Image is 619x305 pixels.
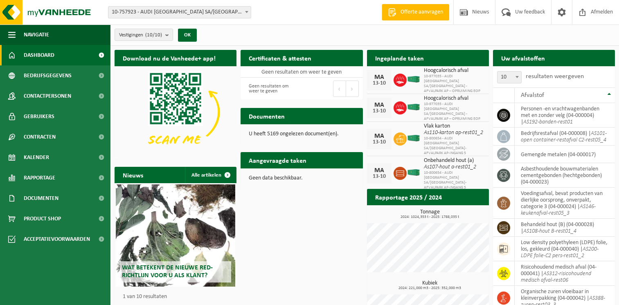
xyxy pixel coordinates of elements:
td: bedrijfsrestafval (04-000008) | [515,128,615,146]
div: 13-10 [371,108,387,114]
span: Vestigingen [119,29,162,41]
h2: Nieuws [115,167,151,183]
div: 13-10 [371,81,387,86]
td: gemengde metalen (04-000017) [515,146,615,163]
span: Kalender [24,147,49,168]
span: Bedrijfsgegevens [24,65,72,86]
td: personen -en vrachtwagenbanden met en zonder velg (04-000004) | [515,103,615,128]
i: AS312-risicohoudend medisch afval-rest06 [521,271,591,283]
i: AS200-LDPE folie-C2 pers-rest01_2 [521,246,599,259]
a: Bekijk rapportage [428,205,488,221]
td: low density polyethyleen (LDPE) folie, los, gekleurd (04-000040) | [515,237,615,261]
i: AS108-hout B-rest01_4 [523,228,576,234]
h2: Aangevraagde taken [241,152,315,168]
h2: Rapportage 2025 / 2024 [367,189,450,205]
div: MA [371,102,387,108]
span: Rapportage [24,168,55,188]
i: AS192-banden-rest01 [523,119,573,125]
a: Offerte aanvragen [382,4,449,20]
button: Next [346,81,359,97]
span: Acceptatievoorwaarden [24,229,90,249]
span: Product Shop [24,209,61,229]
button: Previous [333,81,346,97]
h3: Kubiek [371,280,489,290]
h2: Documenten [241,108,293,124]
p: 1 van 10 resultaten [123,294,232,300]
span: 10-977035 - AUDI [GEOGRAPHIC_DATA] SA/[GEOGRAPHIC_DATA] - AFVALPARK AP – OPRUIMING EOP [424,74,485,94]
div: MA [371,133,387,139]
td: behandeld hout (B) (04-000028) | [515,219,615,237]
img: Download de VHEPlus App [115,66,236,158]
p: Geen data beschikbaar. [249,175,354,181]
i: AS101-open container-restafval C2-rest05_4 [521,130,607,143]
span: Onbehandeld hout (a) [424,157,485,164]
span: 10-757923 - AUDI BRUSSELS SA/NV - VORST [108,7,251,18]
span: 2024: 221,000 m3 - 2025: 352,000 m3 [371,286,489,290]
td: asbesthoudende bouwmaterialen cementgebonden (hechtgebonden) (04-000023) [515,163,615,188]
label: resultaten weergeven [526,73,584,80]
span: Afvalstof [521,92,544,99]
span: 10 [497,71,522,83]
span: Contracten [24,127,56,147]
td: Geen resultaten om weer te geven [241,66,362,78]
div: 13-10 [371,174,387,179]
span: Hoogcalorisch afval [424,95,485,102]
span: Navigatie [24,25,49,45]
h2: Ingeplande taken [367,50,432,66]
span: Gebruikers [24,106,54,127]
span: 10-757923 - AUDI BRUSSELS SA/NV - VORST [108,6,251,18]
h2: Uw afvalstoffen [493,50,553,66]
span: Vlak karton [424,123,485,130]
h3: Tonnage [371,209,489,219]
div: 13-10 [371,139,387,145]
button: Vestigingen(10/10) [115,29,173,41]
a: Alle artikelen [185,167,236,183]
td: voedingsafval, bevat producten van dierlijke oorsprong, onverpakt, categorie 3 (04-000024) | [515,188,615,219]
span: Dashboard [24,45,54,65]
div: Geen resultaten om weer te geven [245,80,297,98]
span: Contactpersonen [24,86,71,106]
span: 10-800654 - AUDI [GEOGRAPHIC_DATA] SA/[GEOGRAPHIC_DATA]-AFVALPARK AP-INGANG 5 [424,136,485,156]
span: 10-977035 - AUDI [GEOGRAPHIC_DATA] SA/[GEOGRAPHIC_DATA] - AFVALPARK AP – OPRUIMING EOP [424,102,485,121]
span: Documenten [24,188,59,209]
span: 10 [497,72,521,83]
a: Wat betekent de nieuwe RED-richtlijn voor u als klant? [116,184,235,287]
img: HK-XC-40-GN-00 [407,169,421,176]
h2: Download nu de Vanheede+ app! [115,50,224,66]
i: AS146-keukenafval-rest05_3 [521,204,596,216]
span: Offerte aanvragen [398,8,445,16]
i: As107-hout a-rest01_2 [424,164,476,170]
span: Wat betekent de nieuwe RED-richtlijn voor u als klant? [122,265,213,279]
button: OK [178,29,197,42]
p: U heeft 5169 ongelezen document(en). [249,131,354,137]
span: Hoogcalorisch afval [424,67,485,74]
img: HK-XC-40-GN-00 [407,76,421,83]
i: As110-karton ap-rest01_2 [424,130,483,136]
td: risicohoudend medisch afval (04-000041) | [515,261,615,286]
count: (10/10) [145,32,162,38]
div: MA [371,167,387,174]
img: HK-XC-40-GN-00 [407,103,421,111]
span: 10-800654 - AUDI [GEOGRAPHIC_DATA] SA/[GEOGRAPHIC_DATA]-AFVALPARK AP-INGANG 5 [424,170,485,190]
span: 2024: 1024,353 t - 2025: 1788,035 t [371,215,489,219]
h2: Certificaten & attesten [241,50,320,66]
img: HK-XC-40-GN-00 [407,135,421,142]
div: MA [371,74,387,81]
